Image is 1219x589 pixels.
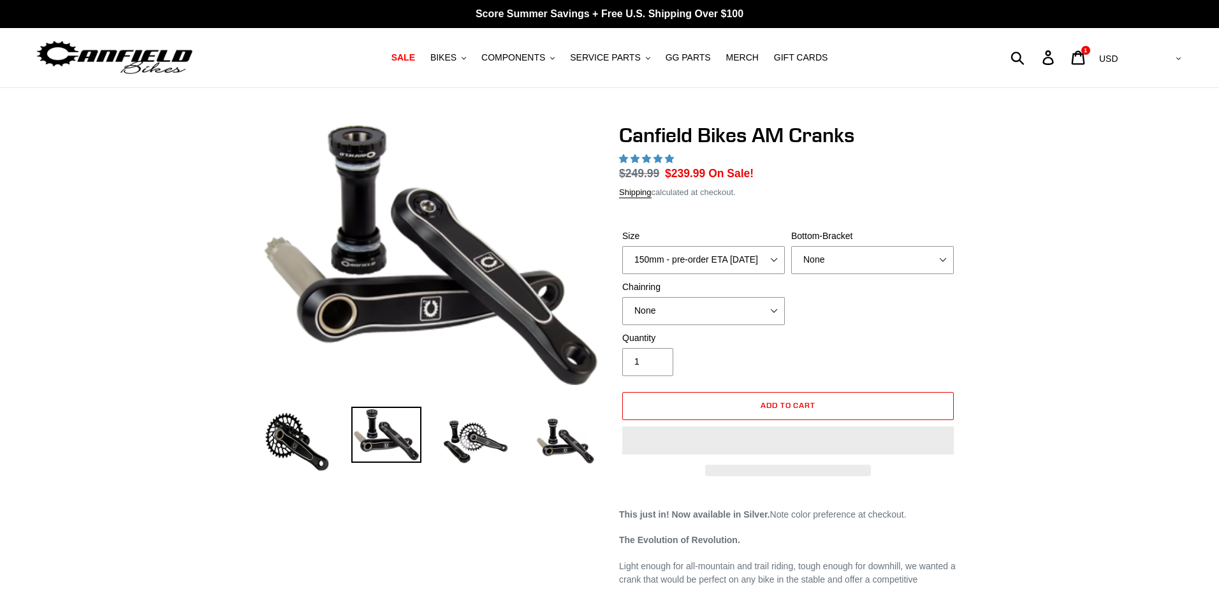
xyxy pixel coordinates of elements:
img: Load image into Gallery viewer, Canfield Bikes AM Cranks [262,407,332,477]
a: GIFT CARDS [768,49,835,66]
img: Canfield Cranks [265,126,597,385]
span: $239.99 [665,167,705,180]
a: SALE [385,49,421,66]
button: SERVICE PARTS [564,49,656,66]
button: Add to cart [622,392,954,420]
label: Quantity [622,331,785,345]
span: 4.97 stars [619,154,676,164]
a: 1 [1064,44,1094,71]
div: calculated at checkout. [619,186,957,199]
span: 1 [1084,47,1087,54]
span: GIFT CARDS [774,52,828,63]
img: Load image into Gallery viewer, Canfield Cranks [351,407,421,463]
button: COMPONENTS [475,49,561,66]
a: MERCH [720,49,765,66]
a: Shipping [619,187,652,198]
span: SALE [391,52,415,63]
span: SERVICE PARTS [570,52,640,63]
p: Note color preference at checkout. [619,508,957,521]
label: Chainring [622,280,785,294]
s: $249.99 [619,167,659,180]
label: Bottom-Bracket [791,229,954,243]
span: On Sale! [708,165,754,182]
img: Canfield Bikes [35,38,194,78]
button: BIKES [424,49,472,66]
img: Load image into Gallery viewer, Canfield Bikes AM Cranks [441,407,511,477]
span: GG PARTS [666,52,711,63]
span: MERCH [726,52,759,63]
input: Search [1018,43,1050,71]
h1: Canfield Bikes AM Cranks [619,123,957,147]
strong: This just in! Now available in Silver. [619,509,770,520]
strong: The Evolution of Revolution. [619,535,740,545]
span: Add to cart [761,400,816,410]
span: COMPONENTS [481,52,545,63]
label: Size [622,229,785,243]
a: GG PARTS [659,49,717,66]
span: BIKES [430,52,456,63]
img: Load image into Gallery viewer, CANFIELD-AM_DH-CRANKS [530,407,600,477]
